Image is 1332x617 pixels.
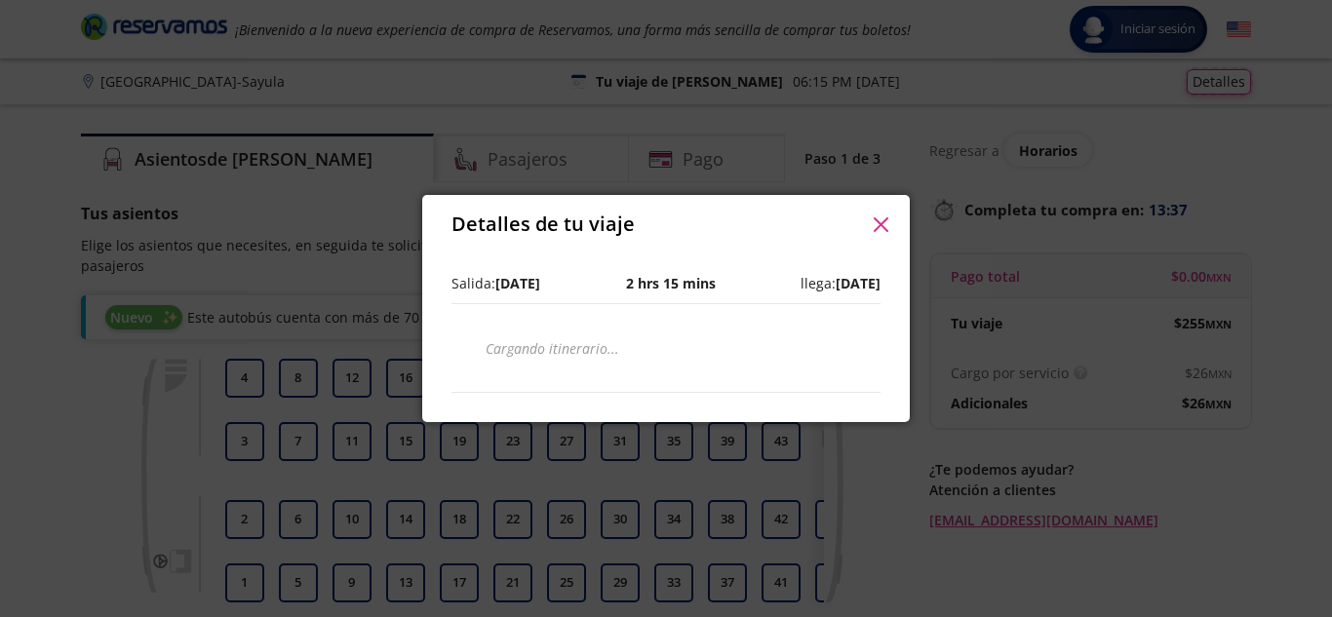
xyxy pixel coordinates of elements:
[451,273,540,293] p: Salida:
[801,273,881,293] p: llega:
[486,339,619,358] em: Cargando itinerario ...
[626,273,716,293] p: 2 hrs 15 mins
[836,274,881,292] b: [DATE]
[451,210,635,239] p: Detalles de tu viaje
[495,274,540,292] b: [DATE]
